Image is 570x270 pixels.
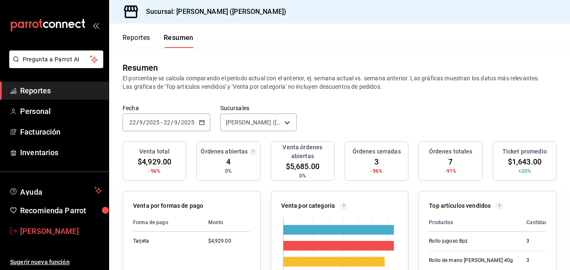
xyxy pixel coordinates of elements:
h3: Órdenes cerradas [353,147,401,156]
font: Reportes [20,86,51,95]
p: Venta por formas de pago [133,201,203,210]
h3: Sucursal: [PERSON_NAME] ([PERSON_NAME]) [139,7,286,17]
h3: Órdenes totales [429,147,473,156]
span: / [136,119,139,126]
button: Resumen [164,34,193,48]
label: Sucursales [220,105,297,111]
input: -- [129,119,136,126]
span: +20% [518,167,531,175]
th: Forma de pago [133,214,201,232]
div: Rollo jugoso 8pz [429,238,513,245]
p: Venta por categoría [281,201,335,210]
input: -- [174,119,178,126]
h3: Venta total [139,147,170,156]
div: Resumen [123,61,158,74]
span: -96% [371,167,382,175]
span: Pregunta a Parrot AI [23,55,90,64]
font: Reportes [123,34,150,42]
font: Recomienda Parrot [20,206,86,215]
h3: Ticket promedio [502,147,547,156]
div: Pestañas de navegación [123,34,193,48]
span: [PERSON_NAME] ([PERSON_NAME]) [226,118,281,127]
div: $4,929.00 [208,238,250,245]
th: Monto [201,214,250,232]
label: Fecha [123,105,210,111]
span: $5,685.00 [286,161,319,172]
span: 0% [225,167,232,175]
a: Pregunta a Parrot AI [6,61,103,70]
span: $4,929.00 [138,156,171,167]
th: Productos [429,214,520,232]
span: 7 [448,156,452,167]
button: Pregunta a Parrot AI [9,50,103,68]
span: -96% [149,167,160,175]
button: open_drawer_menu [92,22,99,29]
input: -- [139,119,143,126]
input: ---- [146,119,160,126]
span: $1,643.00 [508,156,541,167]
h3: Venta órdenes abiertas [275,143,331,161]
input: -- [163,119,171,126]
span: / [143,119,146,126]
font: Sugerir nueva función [10,259,70,265]
span: Ayuda [20,185,91,196]
h3: Órdenes abiertas [201,147,248,156]
span: / [171,119,173,126]
span: -91% [445,167,457,175]
font: Inventarios [20,148,58,157]
span: - [161,119,162,126]
font: [PERSON_NAME] [20,227,79,236]
span: 0% [299,172,306,180]
span: 4 [226,156,230,167]
div: 3 [526,238,548,245]
div: Rollo de mano [PERSON_NAME] 40g [429,257,513,264]
font: Personal [20,107,51,116]
th: Cantidad [520,214,554,232]
font: Facturación [20,127,60,136]
p: Top artículos vendidos [429,201,491,210]
span: 3 [374,156,379,167]
div: 3 [526,257,548,264]
input: ---- [180,119,195,126]
span: / [178,119,180,126]
p: El porcentaje se calcula comparando el período actual con el anterior, ej. semana actual vs. sema... [123,74,557,91]
div: Tarjeta [133,238,195,245]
